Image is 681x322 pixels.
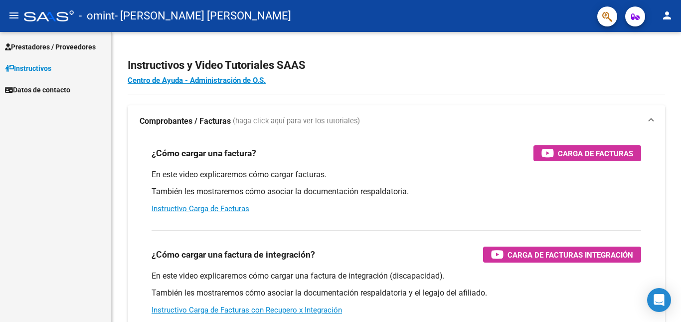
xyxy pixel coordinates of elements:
a: Centro de Ayuda - Administración de O.S. [128,76,266,85]
span: (haga click aquí para ver los tutoriales) [233,116,360,127]
a: Instructivo Carga de Facturas [152,204,249,213]
span: Instructivos [5,63,51,74]
span: Datos de contacto [5,84,70,95]
p: También les mostraremos cómo asociar la documentación respaldatoria y el legajo del afiliado. [152,288,641,299]
span: - omint [79,5,115,27]
h2: Instructivos y Video Tutoriales SAAS [128,56,665,75]
span: Carga de Facturas Integración [508,249,633,261]
div: Open Intercom Messenger [647,288,671,312]
span: - [PERSON_NAME] [PERSON_NAME] [115,5,291,27]
button: Carga de Facturas [533,145,641,161]
span: Carga de Facturas [558,147,633,160]
mat-expansion-panel-header: Comprobantes / Facturas (haga click aquí para ver los tutoriales) [128,105,665,137]
span: Prestadores / Proveedores [5,41,96,52]
a: Instructivo Carga de Facturas con Recupero x Integración [152,306,342,315]
mat-icon: menu [8,9,20,21]
p: En este video explicaremos cómo cargar una factura de integración (discapacidad). [152,271,641,282]
button: Carga de Facturas Integración [483,247,641,263]
strong: Comprobantes / Facturas [140,116,231,127]
p: En este video explicaremos cómo cargar facturas. [152,169,641,180]
h3: ¿Cómo cargar una factura? [152,146,256,160]
p: También les mostraremos cómo asociar la documentación respaldatoria. [152,186,641,197]
h3: ¿Cómo cargar una factura de integración? [152,248,315,262]
mat-icon: person [661,9,673,21]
